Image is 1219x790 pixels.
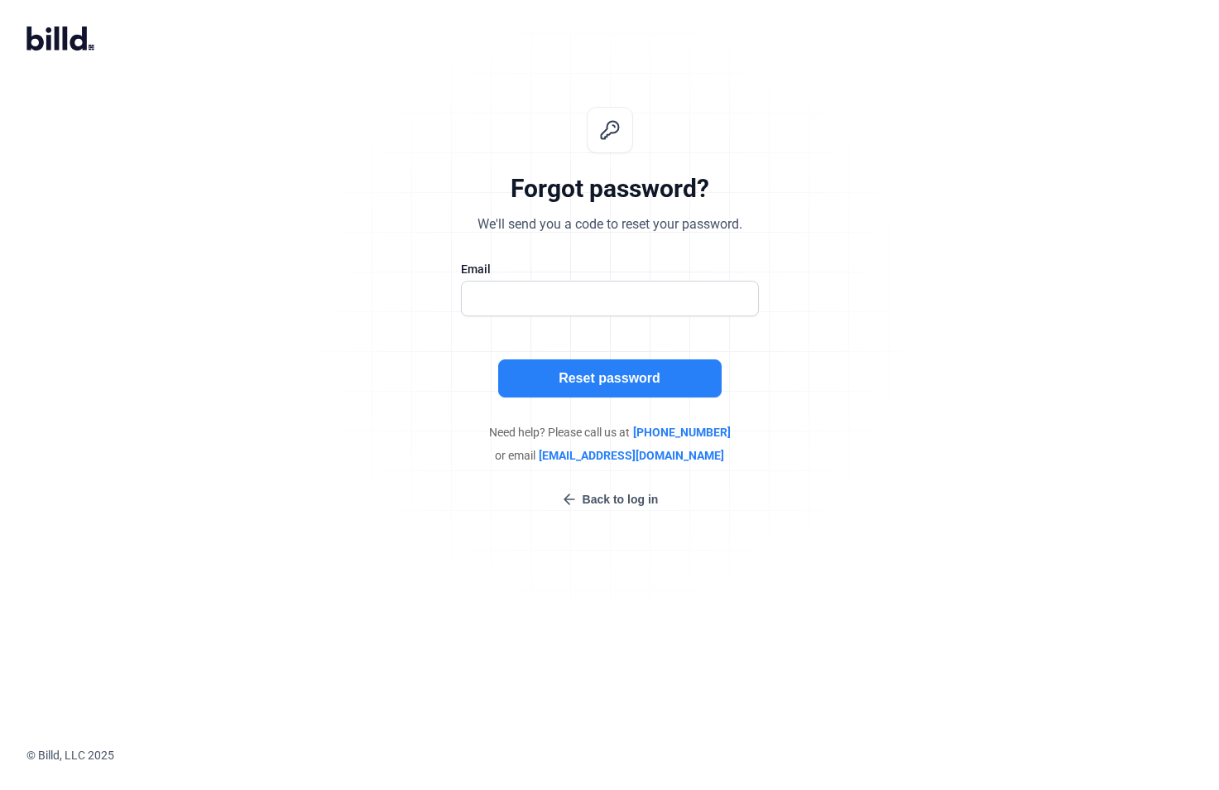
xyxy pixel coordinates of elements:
[26,747,1219,764] div: © Billd, LLC 2025
[362,424,858,441] div: Need help? Please call us at
[539,447,724,464] span: [EMAIL_ADDRESS][DOMAIN_NAME]
[556,490,664,508] button: Back to log in
[478,214,742,234] div: We'll send you a code to reset your password.
[511,173,709,205] div: Forgot password?
[498,359,722,397] button: Reset password
[461,261,759,277] div: Email
[362,447,858,464] div: or email
[633,424,731,441] span: [PHONE_NUMBER]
